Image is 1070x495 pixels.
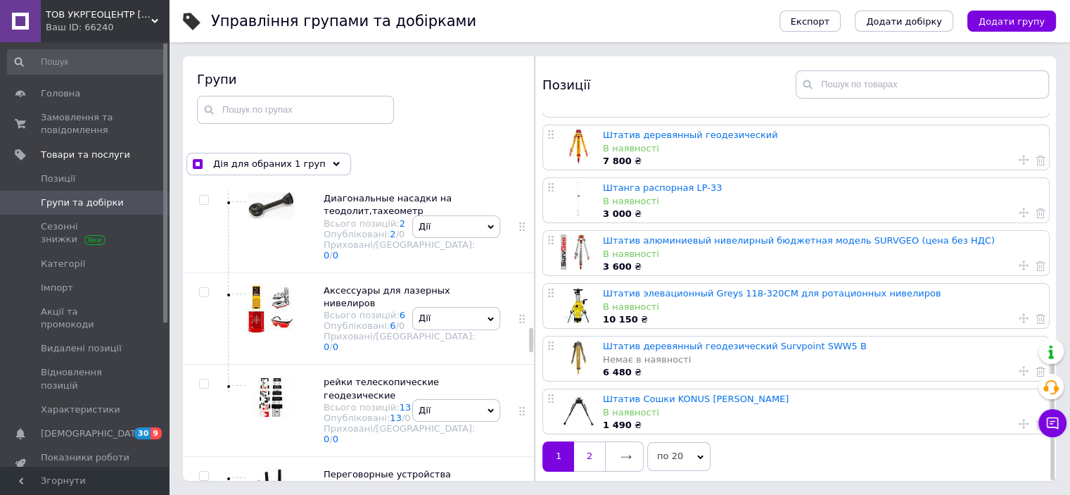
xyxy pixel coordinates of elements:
[41,403,120,416] span: Характеристики
[246,376,295,417] img: рейки телескопические геодезические
[603,182,722,193] a: Штанга распорная LP-33
[41,427,145,440] span: [DEMOGRAPHIC_DATA]
[324,310,475,320] div: Всього позицій:
[603,366,1042,379] div: ₴
[603,288,941,299] a: Штатив элевационный Greys 118-320CM для ротационных нивелиров
[324,481,475,491] div: Всього позицій:
[329,434,338,444] span: /
[603,208,1042,220] div: ₴
[324,285,450,308] span: Аксессуары для лазерных нивелиров
[324,402,475,413] div: Всього позицій:
[603,261,1042,273] div: ₴
[329,250,338,261] span: /
[603,394,789,404] a: Штатив Сошки KONUS [PERSON_NAME]
[197,70,521,88] div: Групи
[405,413,410,423] div: 0
[324,434,329,444] a: 0
[324,250,329,261] a: 0
[41,342,122,355] span: Видалені позиції
[399,320,405,331] div: 0
[647,442,711,470] span: по 20
[979,16,1045,27] span: Додати групу
[603,103,638,113] b: 20 070
[574,441,605,471] a: 2
[1036,312,1045,325] a: Видалити товар
[396,229,405,239] span: /
[1036,418,1045,430] a: Видалити товар
[324,229,475,239] div: Опубліковані:
[248,192,295,219] img: Диагональные насадки на теодолит,тахеометр
[779,11,841,32] button: Експорт
[402,413,411,423] span: /
[246,284,295,334] img: Аксессуары для лазерных нивелиров
[603,261,632,272] b: 3 600
[603,314,638,325] b: 10 150
[419,221,431,232] span: Дії
[324,320,475,331] div: Опубліковані:
[603,248,1042,261] div: В наявності
[333,434,338,444] a: 0
[46,8,151,21] span: ТОВ УКРГЕОЦЕНТР ОПТІК
[866,16,942,27] span: Додати добірку
[603,156,632,166] b: 7 800
[855,11,953,32] button: Додати добірку
[603,419,1042,432] div: ₴
[603,235,995,246] a: Штатив алюминиевый нивелирный бюджетная модель SURVGEO (цена без НДС)
[333,342,338,352] a: 0
[41,306,130,331] span: Акції та промокоди
[396,320,405,331] span: /
[603,341,867,351] a: Штатив деревянный геодезический Survpoint SWW5 B
[324,377,439,400] span: рейки телескопические геодезические
[603,313,1042,326] div: ₴
[211,13,476,30] h1: Управління групами та добірками
[213,158,326,170] span: Дія для обраних 1 груп
[41,196,124,209] span: Групи та добірки
[329,342,338,352] span: /
[603,142,1042,155] div: В наявності
[603,420,632,430] b: 1 490
[542,441,574,471] a: 1
[603,301,1042,313] div: В наявності
[324,239,475,261] div: Приховані/[GEOGRAPHIC_DATA]:
[46,21,169,34] div: Ваш ID: 66240
[603,406,1042,419] div: В наявності
[324,413,475,423] div: Опубліковані:
[603,155,1042,168] div: ₴
[41,282,73,294] span: Імпорт
[1038,409,1066,437] button: Чат з покупцем
[390,413,402,423] a: 13
[400,218,405,229] a: 2
[390,229,395,239] a: 2
[41,451,130,477] span: Показники роботи компанії
[197,96,394,124] input: Пошук по групах
[7,49,166,75] input: Пошук
[400,481,405,491] a: 9
[324,342,329,352] a: 0
[134,427,151,439] span: 30
[390,320,395,331] a: 6
[1036,153,1045,166] a: Видалити товар
[603,208,632,219] b: 3 000
[542,70,796,99] div: Позиції
[41,87,80,100] span: Головна
[419,405,431,415] span: Дії
[400,402,412,413] a: 13
[603,367,632,377] b: 6 480
[324,193,452,216] span: Диагональные насадки на теодолит,тахеометр
[400,310,405,320] a: 6
[324,331,475,352] div: Приховані/[GEOGRAPHIC_DATA]:
[967,11,1056,32] button: Додати групу
[791,16,830,27] span: Експорт
[324,218,475,229] div: Всього позицій:
[333,250,338,261] a: 0
[41,220,130,246] span: Сезонні знижки
[399,229,405,239] div: 0
[324,423,475,444] div: Приховані/[GEOGRAPHIC_DATA]:
[151,427,162,439] span: 9
[603,353,1042,366] div: Немає в наявності
[41,366,130,391] span: Відновлення позицій
[41,111,130,137] span: Замовлення та повідомлення
[419,313,431,323] span: Дії
[324,469,451,480] span: Переговорные устройства
[1036,259,1045,272] a: Видалити товар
